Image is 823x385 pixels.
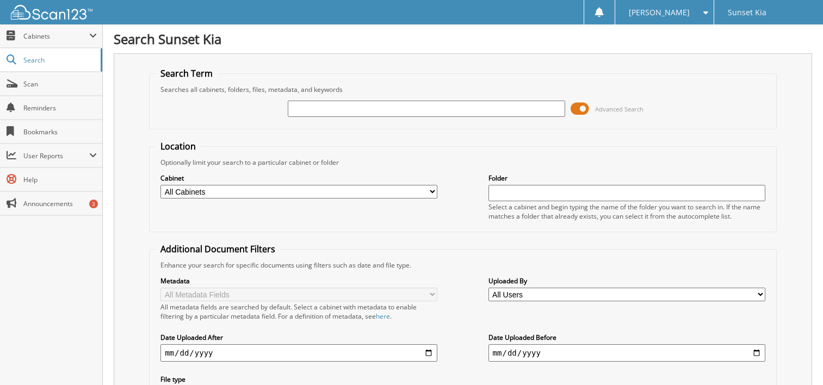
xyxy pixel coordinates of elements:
[160,276,437,285] label: Metadata
[488,173,765,183] label: Folder
[728,9,766,16] span: Sunset Kia
[11,5,92,20] img: scan123-logo-white.svg
[89,200,98,208] div: 3
[155,243,281,255] legend: Additional Document Filters
[160,302,437,321] div: All metadata fields are searched by default. Select a cabinet with metadata to enable filtering b...
[155,260,771,270] div: Enhance your search for specific documents using filters such as date and file type.
[629,9,690,16] span: [PERSON_NAME]
[23,199,97,208] span: Announcements
[23,79,97,89] span: Scan
[23,127,97,136] span: Bookmarks
[155,158,771,167] div: Optionally limit your search to a particular cabinet or folder
[376,312,390,321] a: here
[114,30,812,48] h1: Search Sunset Kia
[23,175,97,184] span: Help
[155,140,201,152] legend: Location
[23,32,89,41] span: Cabinets
[160,333,437,342] label: Date Uploaded After
[488,202,765,221] div: Select a cabinet and begin typing the name of the folder you want to search in. If the name match...
[23,55,95,65] span: Search
[23,103,97,113] span: Reminders
[160,344,437,362] input: start
[488,344,765,362] input: end
[23,151,89,160] span: User Reports
[155,67,218,79] legend: Search Term
[488,333,765,342] label: Date Uploaded Before
[488,276,765,285] label: Uploaded By
[160,375,437,384] label: File type
[155,85,771,94] div: Searches all cabinets, folders, files, metadata, and keywords
[160,173,437,183] label: Cabinet
[595,105,643,113] span: Advanced Search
